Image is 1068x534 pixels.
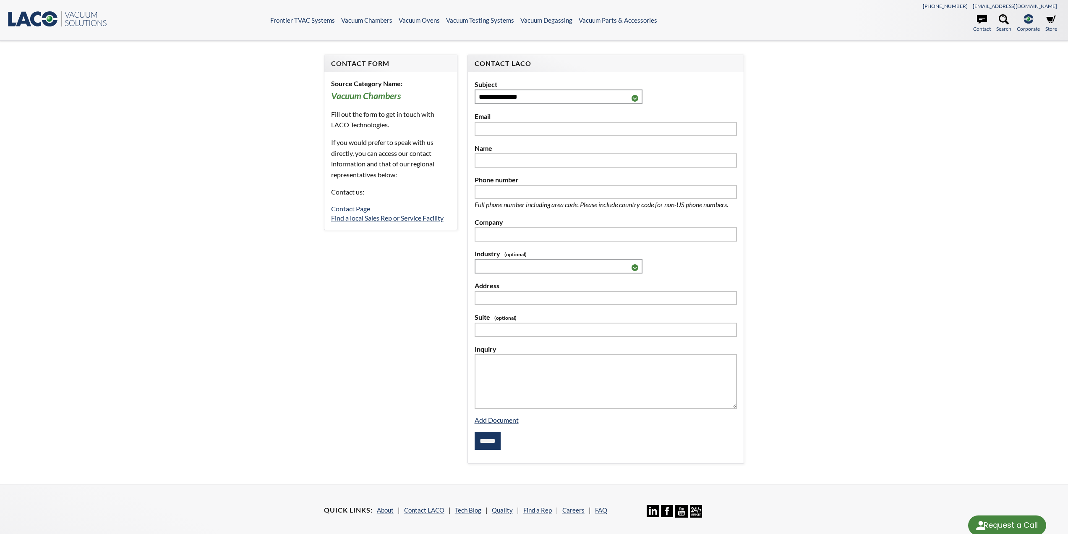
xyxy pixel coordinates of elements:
[1045,14,1057,33] a: Store
[562,506,585,514] a: Careers
[331,137,450,180] p: If you would prefer to speak with us directly, you can access our contact information and that of...
[974,519,987,532] img: round button
[377,506,394,514] a: About
[1017,25,1040,33] span: Corporate
[690,505,702,517] img: 24/7 Support Icon
[973,3,1057,9] a: [EMAIL_ADDRESS][DOMAIN_NAME]
[455,506,481,514] a: Tech Blog
[331,59,450,68] h4: Contact Form
[446,16,514,24] a: Vacuum Testing Systems
[475,59,737,68] h4: Contact LACO
[475,174,737,185] label: Phone number
[996,14,1011,33] a: Search
[331,205,370,213] a: Contact Page
[475,143,737,154] label: Name
[475,312,737,323] label: Suite
[270,16,335,24] a: Frontier TVAC Systems
[404,506,444,514] a: Contact LACO
[475,111,737,122] label: Email
[523,506,552,514] a: Find a Rep
[492,506,513,514] a: Quality
[324,506,373,515] h4: Quick Links
[399,16,440,24] a: Vacuum Ovens
[475,199,737,210] p: Full phone number including area code. Please include country code for non-US phone numbers.
[690,511,702,519] a: 24/7 Support
[475,248,737,259] label: Industry
[475,280,737,291] label: Address
[331,214,444,222] a: Find a local Sales Rep or Service Facility
[341,16,392,24] a: Vacuum Chambers
[520,16,572,24] a: Vacuum Degassing
[331,187,450,197] p: Contact us:
[331,90,450,102] h3: Vacuum Chambers
[475,79,737,90] label: Subject
[973,14,991,33] a: Contact
[475,416,519,424] a: Add Document
[923,3,968,9] a: [PHONE_NUMBER]
[331,79,402,87] b: Source Category Name:
[475,344,737,355] label: Inquiry
[331,109,450,130] p: Fill out the form to get in touch with LACO Technologies.
[579,16,657,24] a: Vacuum Parts & Accessories
[475,217,737,228] label: Company
[595,506,607,514] a: FAQ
